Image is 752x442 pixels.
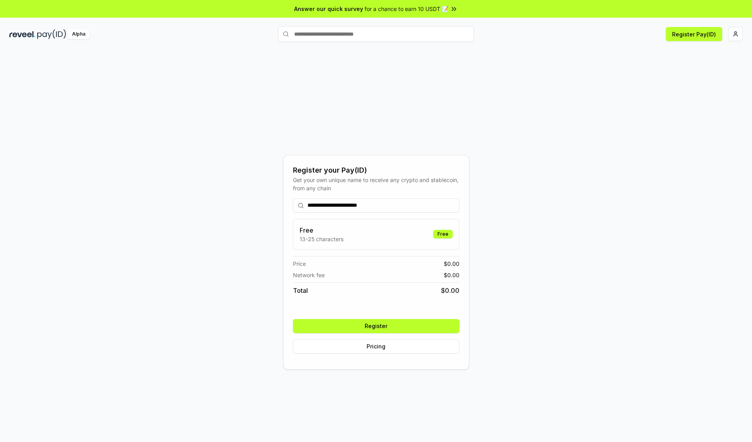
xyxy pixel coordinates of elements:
[441,286,459,295] span: $ 0.00
[293,319,459,333] button: Register
[294,5,363,13] span: Answer our quick survey
[68,29,90,39] div: Alpha
[293,339,459,354] button: Pricing
[9,29,36,39] img: reveel_dark
[293,260,306,268] span: Price
[293,165,459,176] div: Register your Pay(ID)
[666,27,722,41] button: Register Pay(ID)
[444,271,459,279] span: $ 0.00
[37,29,66,39] img: pay_id
[444,260,459,268] span: $ 0.00
[300,226,343,235] h3: Free
[293,271,325,279] span: Network fee
[300,235,343,243] p: 13-25 characters
[293,176,459,192] div: Get your own unique name to receive any crypto and stablecoin, from any chain
[293,286,308,295] span: Total
[433,230,453,238] div: Free
[365,5,448,13] span: for a chance to earn 10 USDT 📝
